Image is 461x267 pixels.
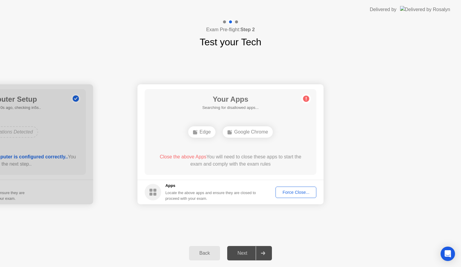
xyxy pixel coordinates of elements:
[160,154,206,159] span: Close the above Apps
[227,246,272,260] button: Next
[370,6,396,13] div: Delivered by
[229,250,256,256] div: Next
[202,94,259,105] h1: Your Apps
[441,247,455,261] div: Open Intercom Messenger
[188,126,215,138] div: Edge
[165,190,256,201] div: Locate the above apps and ensure they are closed to proceed with your exam.
[200,35,261,49] h1: Test your Tech
[165,183,256,189] h5: Apps
[240,27,255,32] b: Step 2
[153,153,308,168] div: You will need to close these apps to start the exam and comply with the exam rules
[400,6,450,13] img: Delivered by Rosalyn
[202,105,259,111] h5: Searching for disallowed apps...
[278,190,314,195] div: Force Close...
[191,250,218,256] div: Back
[206,26,255,33] h4: Exam Pre-flight:
[189,246,220,260] button: Back
[276,187,316,198] button: Force Close...
[223,126,273,138] div: Google Chrome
